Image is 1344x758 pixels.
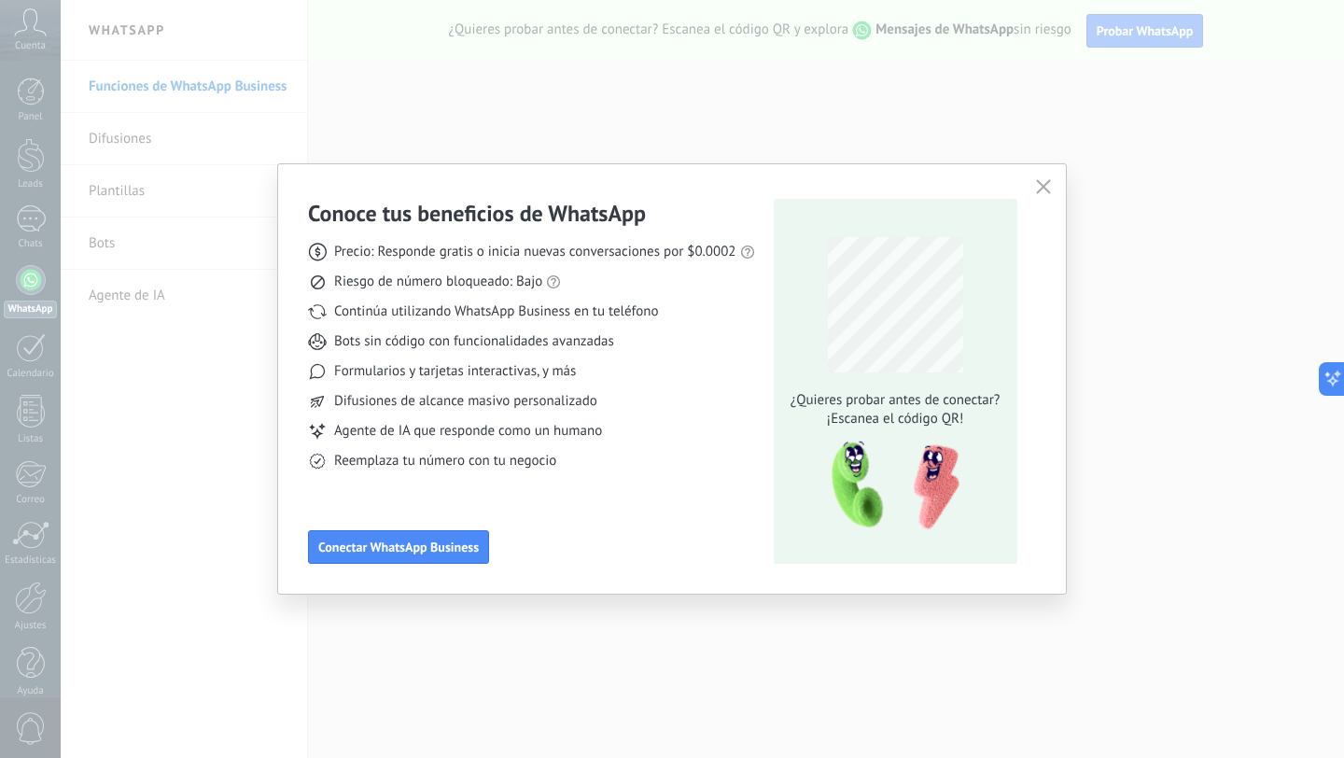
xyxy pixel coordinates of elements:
[334,362,576,381] span: Formularios y tarjetas interactivas, y más
[785,391,1005,410] span: ¿Quieres probar antes de conectar?
[334,302,658,321] span: Continúa utilizando WhatsApp Business en tu teléfono
[334,332,614,351] span: Bots sin código con funcionalidades avanzadas
[334,392,597,411] span: Difusiones de alcance masivo personalizado
[816,436,963,536] img: qr-pic-1x.png
[334,243,736,261] span: Precio: Responde gratis o inicia nuevas conversaciones por $0.0002
[785,410,1005,428] span: ¡Escanea el código QR!
[334,422,602,441] span: Agente de IA que responde como un humano
[308,199,646,228] h3: Conoce tus beneficios de WhatsApp
[318,540,479,554] span: Conectar WhatsApp Business
[334,273,542,291] span: Riesgo de número bloqueado: Bajo
[334,452,556,470] span: Reemplaza tu número con tu negocio
[308,530,489,564] button: Conectar WhatsApp Business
